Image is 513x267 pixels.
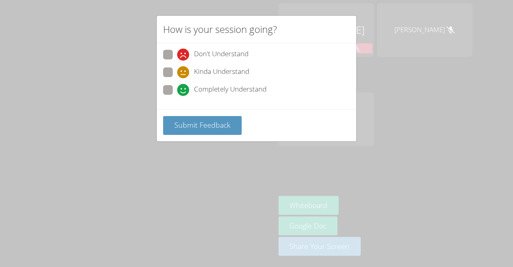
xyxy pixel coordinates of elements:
[174,120,230,130] span: Submit Feedback
[163,116,242,135] button: Submit Feedback
[194,66,249,78] span: Kinda Understand
[163,22,277,37] h2: How is your session going?
[194,84,267,96] span: Completely Understand
[194,49,248,61] span: Don't Understand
